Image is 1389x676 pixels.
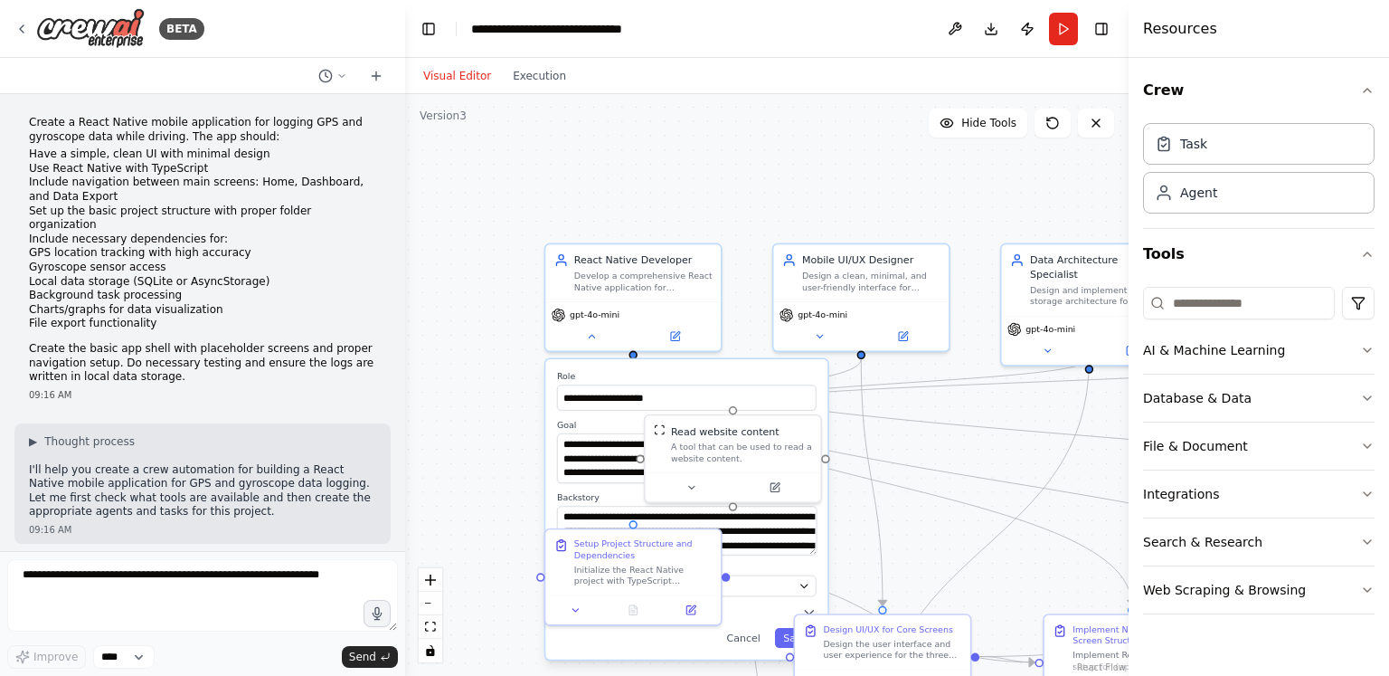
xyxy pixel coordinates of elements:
button: Open in side panel [734,479,815,496]
button: Save [775,628,817,648]
span: ▶ [29,434,37,449]
button: Hide right sidebar [1089,16,1114,42]
div: Setup Project Structure and DependenciesInitialize the React Native project with TypeScript confi... [544,528,723,626]
button: ▶Thought process [29,434,135,449]
img: ScrapeWebsiteTool [654,424,666,436]
div: Design a clean, minimal, and user-friendly interface for {app_name} focusing on usability while d... [802,271,940,293]
g: Edge from 236b015a-d4e8-457d-9179-5d9031665fad to 334518c0-bece-437c-98d2-b65b48fb53c4 [854,359,889,606]
button: zoom in [419,568,442,592]
button: Integrations [1143,471,1375,518]
p: Create the basic app shell with placeholder screens and proper navigation setup. Do necessary tes... [29,342,376,385]
g: Edge from f2eba215-9c11-495a-b9be-c986c4085fd4 to 567b510a-7524-4572-83c7-3e1d8259f869 [626,359,1388,606]
li: File export functionality [29,317,376,331]
button: Cancel [718,628,769,648]
button: File & Document [1143,423,1375,470]
div: Read website content [671,424,780,439]
div: Data Architecture Specialist [1030,253,1168,282]
label: Model [557,564,817,576]
div: Setup Project Structure and Dependencies [574,538,713,561]
div: Design and implement the data storage architecture for {app_name}, including SQLite database sche... [1030,284,1168,307]
label: Goal [557,419,817,431]
button: Start a new chat [362,65,391,87]
button: Switch to previous chat [311,65,354,87]
div: Design UI/UX for Core Screens [824,624,953,635]
li: Include navigation between main screens: Home, Dashboard, and Data Export [29,176,376,204]
g: Edge from f2eba215-9c11-495a-b9be-c986c4085fd4 to bd4ab264-7392-4034-9b80-f4305e491e8e [626,359,1139,606]
button: toggle interactivity [419,639,442,662]
button: openai/gpt-4o-mini [557,576,817,597]
p: I'll help you create a crew automation for building a React Native mobile application for GPS and... [29,463,376,519]
button: fit view [419,615,442,639]
div: React Native DeveloperDevelop a comprehensive React Native application for {app_name} with TypeSc... [544,243,723,353]
g: Edge from df79e4b0-8498-4d65-a7eb-f61eb4e13e6d to cbc1c440-fb75-4d3d-a887-e6d9b1a0f738 [726,359,1325,406]
div: 09:16 AM [29,523,376,537]
nav: breadcrumb [471,20,675,38]
li: Local data storage (SQLite or AsyncStorage) [29,275,376,290]
button: No output available [603,602,664,619]
h4: Resources [1143,18,1217,40]
li: Use React Native with TypeScript [29,162,376,176]
li: Set up the basic project structure with proper folder organization [29,205,376,233]
button: Send [342,646,398,668]
div: Crew [1143,116,1375,228]
span: Hide Tools [961,116,1016,130]
div: Develop a comprehensive React Native application for {app_name} with TypeScript, implementing GPS... [574,271,713,293]
div: Mobile UI/UX DesignerDesign a clean, minimal, and user-friendly interface for {app_name} focusing... [772,243,950,353]
li: Have a simple, clean UI with minimal design [29,148,376,162]
span: gpt-4o-mini [1025,324,1075,336]
button: Improve [7,645,86,669]
div: Task [1180,135,1207,153]
button: Open in side panel [666,602,715,619]
li: Gyroscope sensor access [29,261,376,275]
div: BETA [159,18,204,40]
button: Click to speak your automation idea [364,600,391,627]
div: Design the user interface and user experience for the three core screens of {app_name}: Home scre... [824,638,962,661]
button: Crew [1143,65,1375,116]
button: Open in side panel [635,328,715,345]
button: Advanced Options [557,605,817,620]
li: GPS location tracking with high accuracy [29,246,376,261]
span: gpt-4o-mini [570,309,619,321]
div: ScrapeWebsiteToolRead website contentA tool that can be used to read a website content. [644,414,822,503]
span: gpt-4o-mini [798,309,847,321]
button: Web Scraping & Browsing [1143,567,1375,614]
div: Data Architecture SpecialistDesign and implement the data storage architecture for {app_name}, in... [1000,243,1178,367]
a: React Flow attribution [1077,662,1126,672]
div: React Flow controls [419,568,442,662]
button: Execution [502,65,577,87]
span: Improve [33,650,78,664]
button: AI & Machine Learning [1143,327,1375,374]
div: Agent [1180,184,1217,202]
button: Open in side panel [863,328,943,345]
div: Tools [1143,280,1375,629]
li: Charts/graphs for data visualization [29,303,376,318]
li: Include necessary dependencies for: [29,233,376,331]
div: Initialize the React Native project with TypeScript configuration and install all necessary depen... [574,564,713,586]
button: Search & Research [1143,519,1375,566]
button: zoom out [419,592,442,615]
span: Send [349,650,376,664]
button: Visual Editor [412,65,502,87]
div: React Native Developer [574,253,713,268]
img: Logo [36,8,145,49]
span: Thought process [44,434,135,449]
li: Background task processing [29,289,376,303]
button: Open in side panel [1091,342,1171,359]
div: 09:16 AM [29,388,376,402]
button: Database & Data [1143,375,1375,422]
div: Mobile UI/UX Designer [802,253,940,268]
div: Implement Navigation and Screen Structure [1072,624,1211,646]
label: Backstory [557,491,817,503]
button: Hide left sidebar [416,16,441,42]
button: Tools [1143,229,1375,280]
p: Create a React Native mobile application for logging GPS and gyroscope data while driving. The ap... [29,116,376,144]
div: A tool that can be used to read a website content. [671,442,812,464]
div: Implement React Navigation setup for {app_name} with tab navigation between Home, Dashboard, and ... [1072,650,1211,672]
label: Role [557,371,817,383]
div: Version 3 [420,109,467,123]
button: Hide Tools [929,109,1027,138]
